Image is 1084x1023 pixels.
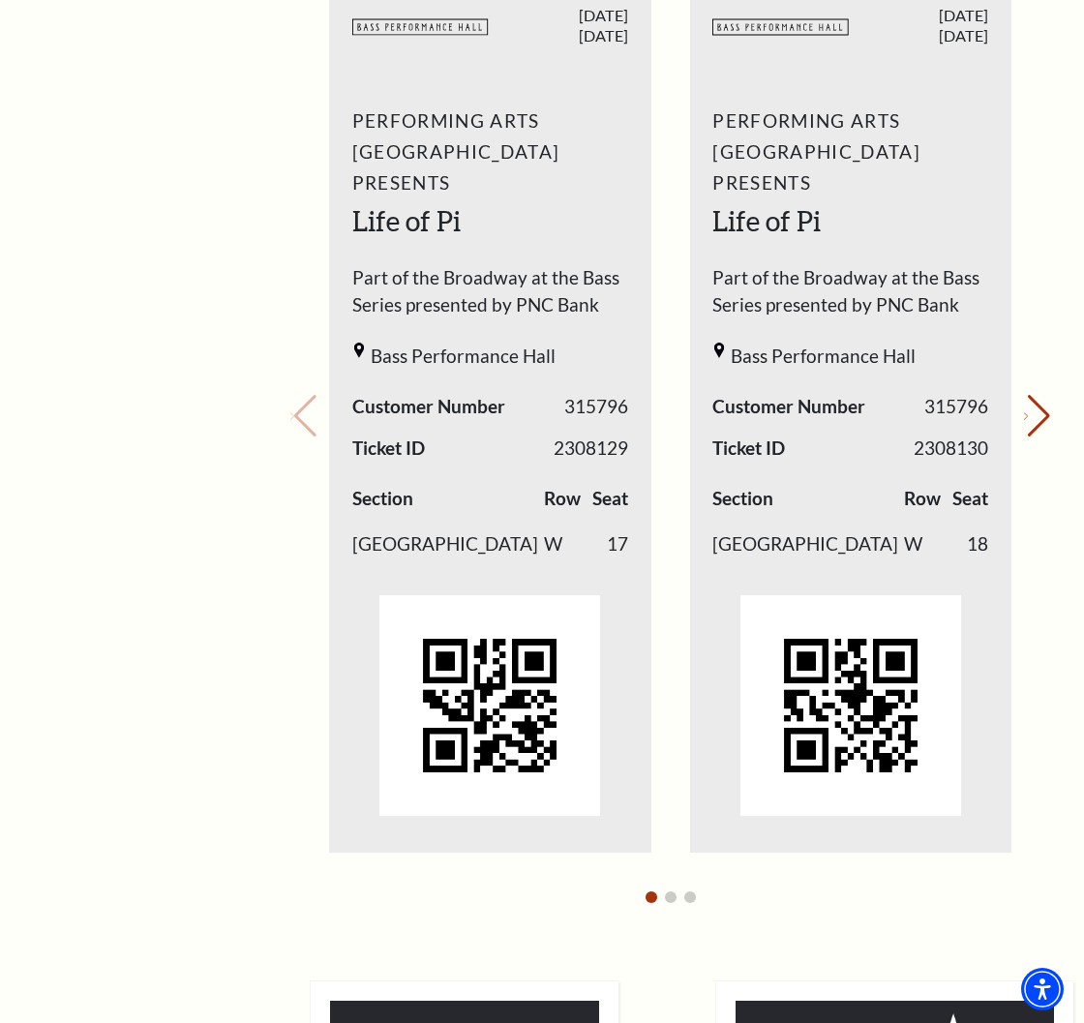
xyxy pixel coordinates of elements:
[591,522,628,568] td: 17
[914,435,988,463] span: 2308130
[952,485,988,513] label: Seat
[684,891,696,903] button: Go to slide 3
[352,202,628,241] h2: Life of Pi
[731,343,916,371] span: Bass Performance Hall
[712,435,785,463] span: Ticket ID
[544,485,581,513] label: Row
[352,485,413,513] label: Section
[904,485,941,513] label: Row
[1024,395,1050,437] button: Next slide
[352,393,505,421] span: Customer Number
[712,485,773,513] label: Section
[665,891,677,903] button: Go to slide 2
[712,264,988,329] span: Part of the Broadway at the Bass Series presented by PNC Bank
[352,105,628,198] span: Performing Arts [GEOGRAPHIC_DATA] Presents
[352,522,544,568] td: [GEOGRAPHIC_DATA]
[712,522,904,568] td: [GEOGRAPHIC_DATA]
[352,435,425,463] span: Ticket ID
[352,264,628,329] span: Part of the Broadway at the Bass Series presented by PNC Bank
[1021,968,1064,1010] div: Accessibility Menu
[371,343,556,371] span: Bass Performance Hall
[554,435,628,463] span: 2308129
[712,393,865,421] span: Customer Number
[646,891,657,903] button: Go to slide 1
[592,485,628,513] label: Seat
[851,5,989,45] span: [DATE] [DATE]
[490,5,628,45] span: [DATE] [DATE]
[544,522,591,568] td: W
[712,105,988,198] span: Performing Arts [GEOGRAPHIC_DATA] Presents
[290,395,316,437] button: Previous slide
[904,522,951,568] td: W
[712,202,988,241] h2: Life of Pi
[924,393,988,421] span: 315796
[951,522,988,568] td: 18
[564,393,628,421] span: 315796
